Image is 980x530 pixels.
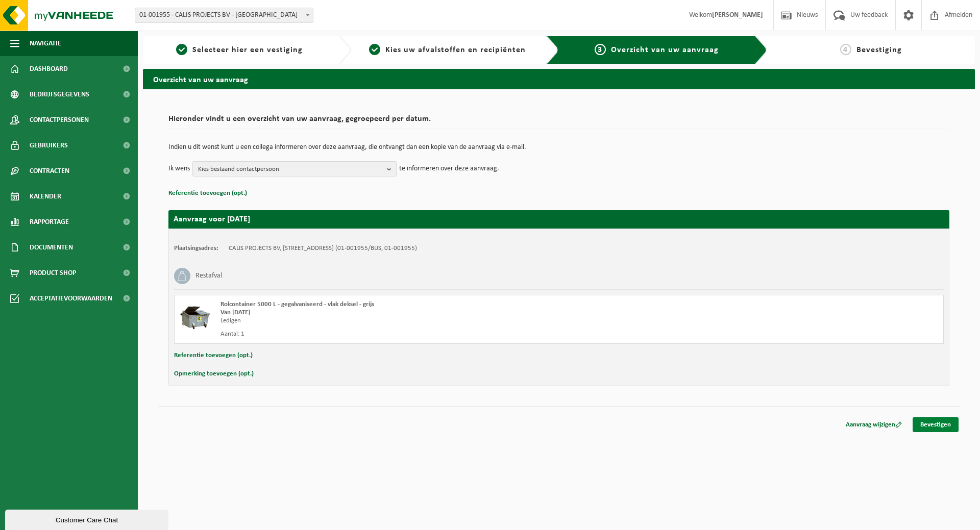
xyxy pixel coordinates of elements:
span: Rapportage [30,209,69,235]
strong: Van [DATE] [220,309,250,316]
span: Gebruikers [30,133,68,158]
button: Referentie toevoegen (opt.) [174,349,253,362]
span: Documenten [30,235,73,260]
span: Product Shop [30,260,76,286]
span: 01-001955 - CALIS PROJECTS BV - GELUWE [135,8,313,23]
a: 2Kies uw afvalstoffen en recipiënten [356,44,539,56]
h2: Hieronder vindt u een overzicht van uw aanvraag, gegroepeerd per datum. [168,115,949,129]
span: Kies uw afvalstoffen en recipiënten [385,46,526,54]
p: te informeren over deze aanvraag. [399,161,499,176]
button: Opmerking toevoegen (opt.) [174,367,254,381]
span: Contactpersonen [30,107,89,133]
strong: [PERSON_NAME] [712,11,763,19]
p: Ik wens [168,161,190,176]
strong: Plaatsingsadres: [174,245,218,251]
span: 01-001955 - CALIS PROJECTS BV - GELUWE [135,8,313,22]
button: Kies bestaand contactpersoon [192,161,397,176]
a: Aanvraag wijzigen [838,417,910,432]
span: Bevestiging [856,46,902,54]
span: Selecteer hier een vestiging [192,46,303,54]
button: Referentie toevoegen (opt.) [168,187,247,200]
span: Contracten [30,158,69,184]
span: 4 [840,44,851,55]
span: Acceptatievoorwaarden [30,286,112,311]
td: CALIS PROJECTS BV, [STREET_ADDRESS] (01-001955/BUS, 01-001955) [229,244,417,253]
span: Rolcontainer 5000 L - gegalvaniseerd - vlak deksel - grijs [220,301,374,308]
span: Kies bestaand contactpersoon [198,162,383,177]
span: Navigatie [30,31,61,56]
strong: Aanvraag voor [DATE] [174,215,250,223]
img: WB-5000-GAL-GY-01.png [180,300,210,331]
a: Bevestigen [913,417,959,432]
span: 3 [595,44,606,55]
div: Ledigen [220,317,600,325]
a: 1Selecteer hier een vestiging [148,44,331,56]
iframe: chat widget [5,508,170,530]
span: 1 [176,44,187,55]
div: Aantal: 1 [220,330,600,338]
h2: Overzicht van uw aanvraag [143,69,975,89]
span: Bedrijfsgegevens [30,82,89,107]
span: Overzicht van uw aanvraag [611,46,719,54]
h3: Restafval [195,268,222,284]
span: Kalender [30,184,61,209]
span: Dashboard [30,56,68,82]
p: Indien u dit wenst kunt u een collega informeren over deze aanvraag, die ontvangt dan een kopie v... [168,144,949,151]
span: 2 [369,44,380,55]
